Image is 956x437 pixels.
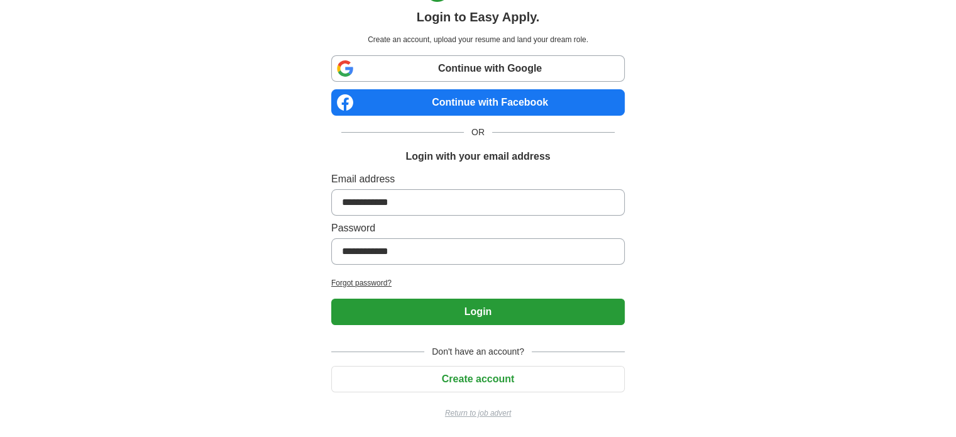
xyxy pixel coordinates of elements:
span: Don't have an account? [424,345,532,358]
a: Return to job advert [331,407,625,419]
h1: Login with your email address [405,149,550,164]
a: Continue with Facebook [331,89,625,116]
h1: Login to Easy Apply. [417,8,540,26]
button: Login [331,299,625,325]
a: Continue with Google [331,55,625,82]
label: Email address [331,172,625,187]
a: Create account [331,373,625,384]
a: Forgot password? [331,277,625,289]
span: OR [464,126,492,139]
label: Password [331,221,625,236]
p: Create an account, upload your resume and land your dream role. [334,34,622,45]
button: Create account [331,366,625,392]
